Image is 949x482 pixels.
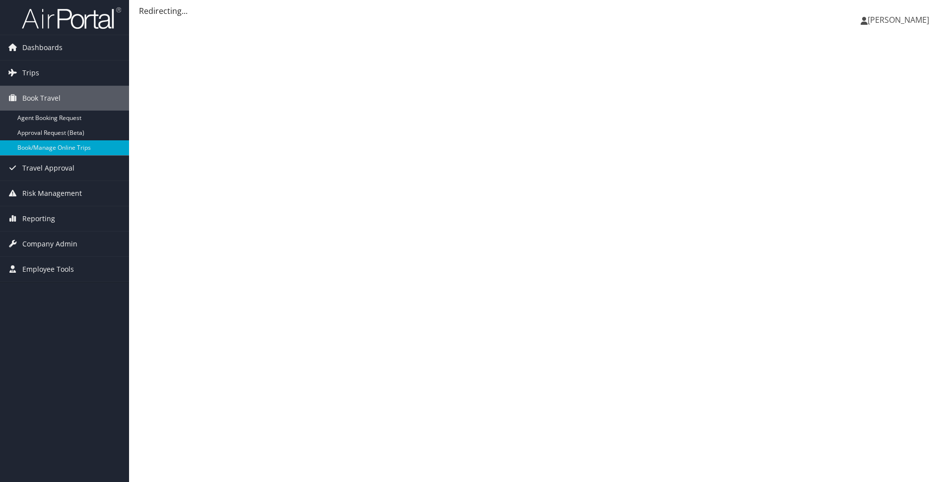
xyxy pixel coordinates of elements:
a: [PERSON_NAME] [861,5,939,35]
span: Company Admin [22,232,77,256]
span: Trips [22,60,39,85]
span: Employee Tools [22,257,74,282]
div: Redirecting... [139,5,939,17]
span: Dashboards [22,35,63,60]
span: Travel Approval [22,156,74,181]
span: Book Travel [22,86,61,111]
span: [PERSON_NAME] [868,14,929,25]
img: airportal-logo.png [22,6,121,30]
span: Risk Management [22,181,82,206]
span: Reporting [22,206,55,231]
